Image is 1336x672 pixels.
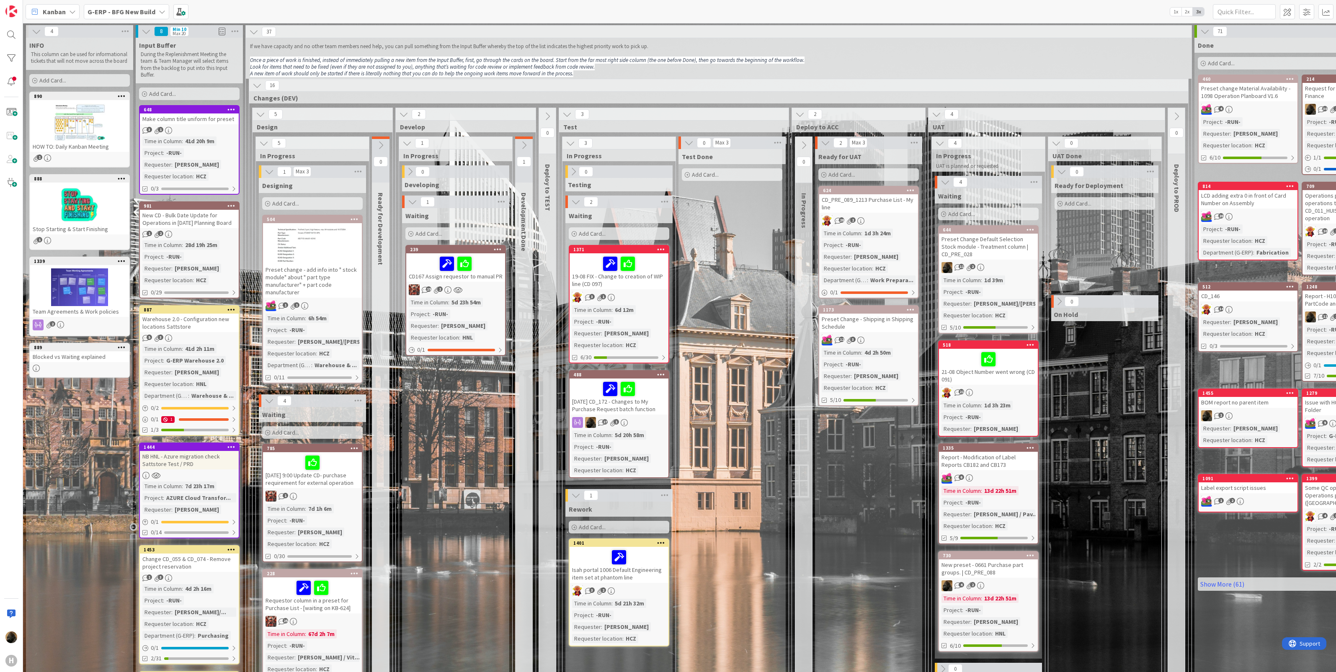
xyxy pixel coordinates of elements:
div: -RUN- [287,325,307,335]
div: Requester [1201,317,1230,327]
div: 504 [263,216,362,223]
span: : [1326,325,1327,334]
span: : [163,252,164,261]
div: Project [941,287,962,296]
div: Preset change Material Availability - 1098 Operation Planboard V1.6 [1199,83,1297,101]
a: 512CD_146LCRequester:[PERSON_NAME]Requester location:HCZ0/3 [1198,282,1298,352]
div: Requester location [142,275,193,285]
span: : [171,264,173,273]
span: 1 / 1 [1313,153,1321,162]
div: HCZ [624,340,638,350]
div: 887Warehouse 2.0 - Configuration new locations Sattstore [140,306,239,332]
span: 1 [601,294,606,299]
div: -RUN- [164,252,184,261]
div: 890 [30,93,129,100]
span: 5 [147,335,152,340]
span: 2 [970,264,975,269]
div: Department (G-ERP) [822,275,867,285]
span: Add Card... [272,200,299,207]
div: 512 [1202,284,1297,290]
div: Time in Column [142,240,182,250]
span: : [1251,329,1253,338]
input: Quick Filter... [1213,4,1276,19]
img: LC [1201,304,1212,315]
div: 889 [30,344,129,351]
div: 814LCD adding extra 0 in front of Card Number on Assembly [1199,183,1297,209]
div: LC [819,215,918,226]
span: Add Card... [149,90,176,98]
div: HOW TO: Daily Kanban Meeting [30,141,129,152]
span: 11 [959,264,964,269]
span: : [861,348,862,357]
span: : [1334,251,1335,260]
div: Time in Column [572,305,611,314]
span: : [1222,117,1223,126]
img: LC [572,292,583,303]
div: Preset Change - Shipping in Shipping Schedule [819,314,918,332]
div: 890 [34,93,129,99]
div: [PERSON_NAME]/[PERSON_NAME]... [296,337,396,346]
div: CD_PRE_089_1213 Purchase List - My line [819,194,918,213]
span: 6/10 [1210,153,1220,162]
span: 1 [158,127,163,132]
span: 0 / 1 [1313,165,1321,173]
div: 512CD_146 [1199,283,1297,301]
span: 19 [426,286,431,292]
img: JK [266,300,276,311]
span: 3 [850,337,856,342]
div: LC [570,292,668,303]
div: Requester [941,299,970,308]
span: : [286,325,287,335]
div: Blocked vs Waiting explained [30,351,129,362]
span: 1 [37,237,42,242]
a: 51821-08 Object Number went wrong (CD 091)LCTime in Column:1d 3h 23mProject:-RUN-Requester:[PERSO... [938,340,1039,437]
div: 512 [1199,283,1297,291]
div: 460 [1199,75,1297,83]
span: 1 [37,154,42,160]
div: Preset change - add info into " stock module" about " part type manufacturer" + part code manufac... [263,264,362,298]
span: 4 [1218,106,1224,111]
div: 1173 [823,307,918,313]
span: Add Card... [39,77,66,84]
span: 2 [50,321,55,327]
div: 1173Preset Change - Shipping in Shipping Schedule [819,306,918,332]
div: 1d 3h 24m [862,229,893,238]
span: 0/3 [1210,342,1217,350]
div: CD167 Assign requestor to manual PR [406,253,505,282]
span: : [992,311,993,320]
span: : [1251,141,1253,150]
span: : [311,360,312,370]
div: 888 [30,175,129,183]
span: : [1326,239,1327,249]
div: 518 [939,341,1038,349]
div: 504 [267,216,362,222]
div: Project [142,148,163,157]
span: 2 [437,286,443,292]
img: ND [1305,104,1316,115]
img: ND [941,262,952,273]
span: 12 [839,337,844,342]
div: Requester location [572,340,622,350]
div: 0/1 [819,287,918,298]
div: HCZ [1253,329,1267,338]
div: Project [1201,117,1222,126]
div: 137119-08 FIX - Change to creation of WIP line (CD 097) [570,246,668,289]
div: Requester location [822,264,872,273]
span: : [601,329,602,338]
div: 1339 [30,257,129,265]
div: 1d 39m [982,275,1005,285]
span: Add Card... [948,210,975,218]
div: HNL [460,333,475,342]
div: Requester [266,337,294,346]
div: 239 [406,246,505,253]
span: : [1334,129,1335,138]
div: 981 [144,203,239,209]
div: Requester location [941,311,992,320]
img: JK [409,284,420,295]
div: CD_146 [1199,291,1297,301]
div: Project [409,309,429,319]
div: ND [939,262,1038,273]
span: Add Card... [415,230,442,237]
div: 6d 12m [613,305,636,314]
div: -RUN- [1223,117,1243,126]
